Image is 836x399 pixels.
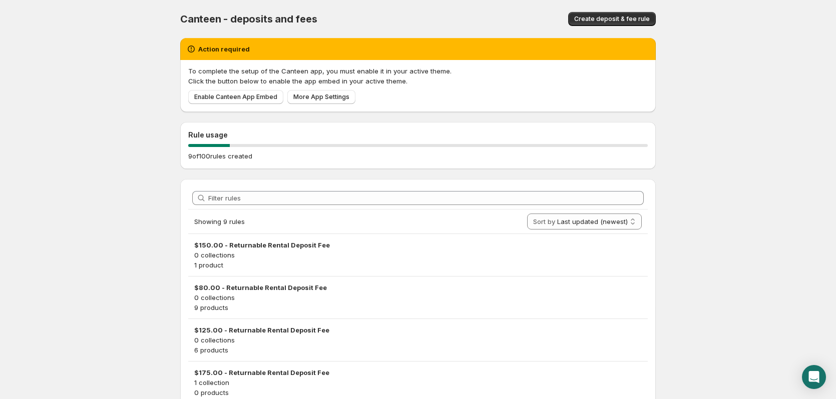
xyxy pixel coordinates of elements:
[180,13,317,25] span: Canteen - deposits and fees
[194,325,642,335] h3: $125.00 - Returnable Rental Deposit Fee
[194,377,642,387] p: 1 collection
[198,44,250,54] h2: Action required
[194,93,277,101] span: Enable Canteen App Embed
[194,282,642,292] h3: $80.00 - Returnable Rental Deposit Fee
[568,12,656,26] button: Create deposit & fee rule
[802,365,826,389] div: Open Intercom Messenger
[574,15,650,23] span: Create deposit & fee rule
[194,240,642,250] h3: $150.00 - Returnable Rental Deposit Fee
[188,130,648,140] h2: Rule usage
[194,302,642,312] p: 9 products
[188,66,648,76] p: To complete the setup of the Canteen app, you must enable it in your active theme.
[188,76,648,86] p: Click the button below to enable the app embed in your active theme.
[194,345,642,355] p: 6 products
[194,335,642,345] p: 0 collections
[194,260,642,270] p: 1 product
[293,93,349,101] span: More App Settings
[194,292,642,302] p: 0 collections
[194,217,245,225] span: Showing 9 rules
[188,90,283,104] a: Enable Canteen App Embed
[194,367,642,377] h3: $175.00 - Returnable Rental Deposit Fee
[194,387,642,397] p: 0 products
[194,250,642,260] p: 0 collections
[208,191,644,205] input: Filter rules
[287,90,355,104] a: More App Settings
[188,151,252,161] p: 9 of 100 rules created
